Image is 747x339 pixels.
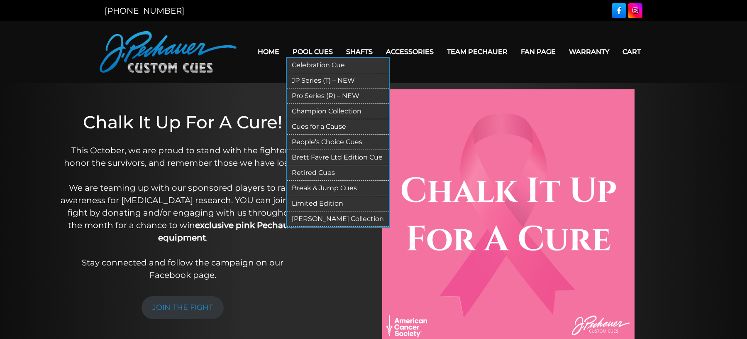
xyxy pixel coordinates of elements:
[287,165,389,181] a: Retired Cues
[287,73,389,88] a: JP Series (T) – NEW
[287,88,389,104] a: Pro Series (R) – NEW
[287,196,389,211] a: Limited Edition
[287,211,389,227] a: [PERSON_NAME] Collection
[440,41,514,62] a: Team Pechauer
[60,112,305,133] h1: Chalk It Up For A Cure!
[142,296,224,319] a: JOIN THE FIGHT
[514,41,562,62] a: Fan Page
[287,181,389,196] a: Break & Jump Cues
[158,220,298,243] strong: exclusive pink Pechauer equipment
[287,58,389,73] a: Celebration Cue
[105,6,184,16] a: [PHONE_NUMBER]
[60,144,305,281] p: This October, we are proud to stand with the fighters, honor the survivors, and remember those we...
[339,41,379,62] a: Shafts
[379,41,440,62] a: Accessories
[251,41,286,62] a: Home
[100,31,237,73] img: Pechauer Custom Cues
[562,41,616,62] a: Warranty
[287,135,389,150] a: People’s Choice Cues
[287,104,389,119] a: Champion Collection
[286,41,339,62] a: Pool Cues
[616,41,647,62] a: Cart
[287,150,389,165] a: Brett Favre Ltd Edition Cue
[287,119,389,135] a: Cues for a Cause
